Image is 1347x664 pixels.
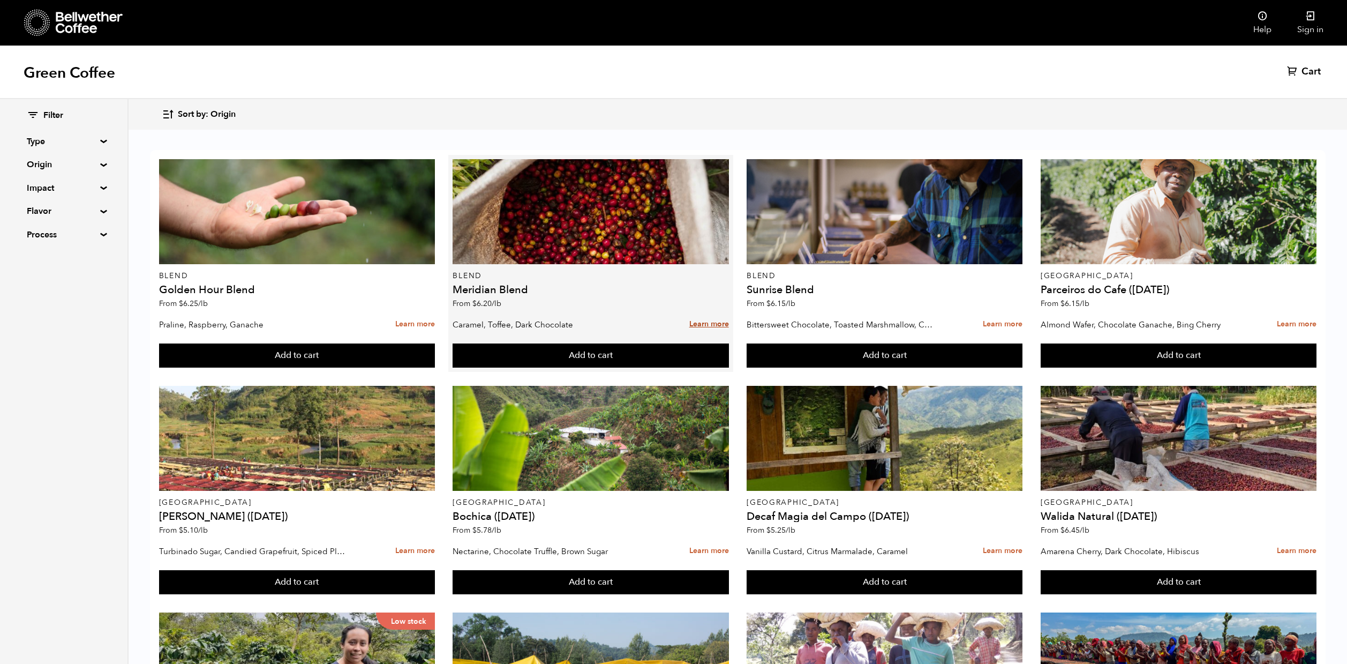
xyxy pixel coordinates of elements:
[1041,570,1316,595] button: Add to cart
[395,313,435,336] a: Learn more
[453,499,728,506] p: [GEOGRAPHIC_DATA]
[1041,543,1228,559] p: Amarena Cherry, Dark Chocolate, Hibiscus
[747,511,1022,522] h4: Decaf Magia del Campo ([DATE])
[1060,299,1065,309] span: $
[472,299,501,309] bdi: 6.20
[1041,344,1316,368] button: Add to cart
[472,525,477,535] span: $
[1277,313,1316,336] a: Learn more
[766,525,795,535] bdi: 5.25
[1041,299,1089,309] span: From
[27,158,101,171] summary: Origin
[179,525,208,535] bdi: 5.10
[159,344,435,368] button: Add to cart
[766,525,771,535] span: $
[159,525,208,535] span: From
[1060,299,1089,309] bdi: 6.15
[747,543,934,559] p: Vanilla Custard, Citrus Marmalade, Caramel
[453,317,640,333] p: Caramel, Toffee, Dark Chocolate
[689,313,729,336] a: Learn more
[453,511,728,522] h4: Bochica ([DATE])
[453,285,728,295] h4: Meridian Blend
[178,109,236,121] span: Sort by: Origin
[983,540,1022,563] a: Learn more
[747,317,934,333] p: Bittersweet Chocolate, Toasted Marshmallow, Candied Orange, Praline
[159,570,435,595] button: Add to cart
[43,110,63,122] span: Filter
[24,63,115,83] h1: Green Coffee
[747,525,795,535] span: From
[159,285,435,295] h4: Golden Hour Blend
[1041,511,1316,522] h4: Walida Natural ([DATE])
[1301,65,1321,78] span: Cart
[453,344,728,368] button: Add to cart
[453,272,728,280] p: Blend
[1041,499,1316,506] p: [GEOGRAPHIC_DATA]
[472,299,477,309] span: $
[766,299,771,309] span: $
[747,570,1022,595] button: Add to cart
[747,285,1022,295] h4: Sunrise Blend
[472,525,501,535] bdi: 5.78
[1041,272,1316,280] p: [GEOGRAPHIC_DATA]
[159,499,435,506] p: [GEOGRAPHIC_DATA]
[198,299,208,309] span: /lb
[786,525,795,535] span: /lb
[159,511,435,522] h4: [PERSON_NAME] ([DATE])
[766,299,795,309] bdi: 6.15
[179,525,183,535] span: $
[198,525,208,535] span: /lb
[27,135,101,148] summary: Type
[179,299,183,309] span: $
[395,540,435,563] a: Learn more
[983,313,1022,336] a: Learn more
[453,299,501,309] span: From
[1060,525,1089,535] bdi: 6.45
[27,205,101,218] summary: Flavor
[1080,299,1089,309] span: /lb
[689,540,729,563] a: Learn more
[1277,540,1316,563] a: Learn more
[162,102,236,127] button: Sort by: Origin
[179,299,208,309] bdi: 6.25
[159,299,208,309] span: From
[747,272,1022,280] p: Blend
[747,499,1022,506] p: [GEOGRAPHIC_DATA]
[492,299,501,309] span: /lb
[1060,525,1065,535] span: $
[453,543,640,559] p: Nectarine, Chocolate Truffle, Brown Sugar
[27,182,101,195] summary: Impact
[1041,317,1228,333] p: Almond Wafer, Chocolate Ganache, Bing Cherry
[1041,525,1089,535] span: From
[453,525,501,535] span: From
[1080,525,1089,535] span: /lb
[376,613,435,630] p: Low stock
[159,543,347,559] p: Turbinado Sugar, Candied Grapefruit, Spiced Plum
[453,570,728,595] button: Add to cart
[27,228,101,241] summary: Process
[159,317,347,333] p: Praline, Raspberry, Ganache
[747,299,795,309] span: From
[1041,285,1316,295] h4: Parceiros do Cafe ([DATE])
[747,344,1022,368] button: Add to cart
[786,299,795,309] span: /lb
[1287,65,1323,78] a: Cart
[492,525,501,535] span: /lb
[159,272,435,280] p: Blend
